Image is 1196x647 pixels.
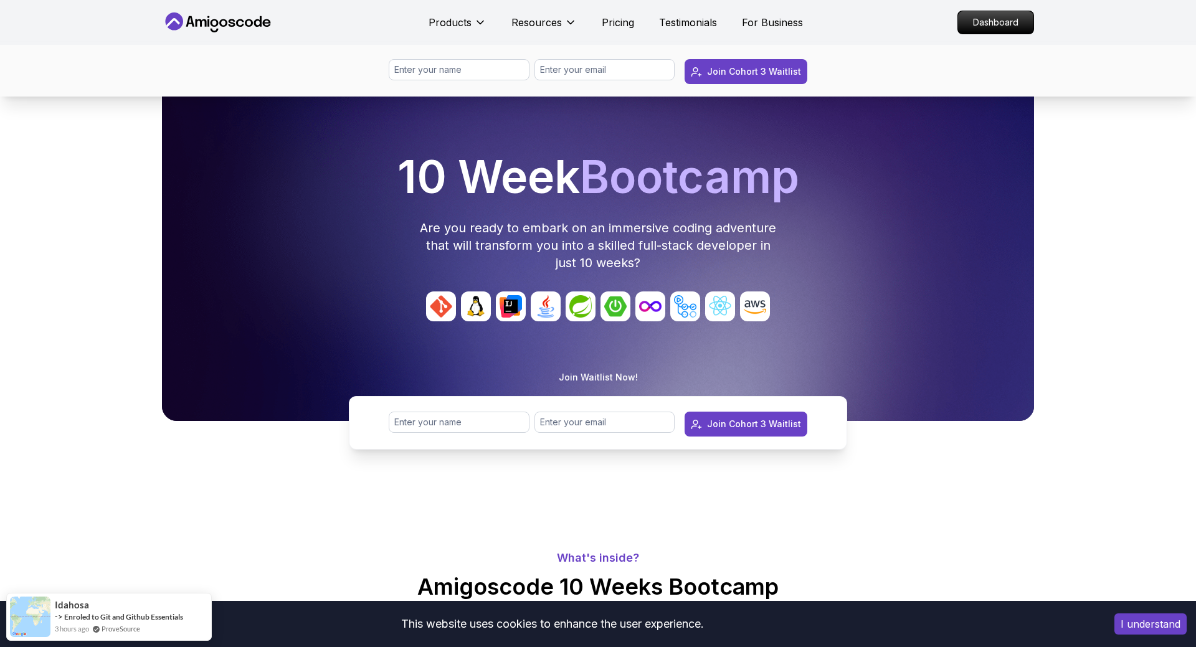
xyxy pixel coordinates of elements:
[1114,613,1187,635] button: Accept cookies
[55,623,89,634] span: 3 hours ago
[566,291,596,321] img: avatar_4
[389,59,529,80] input: Enter your name
[685,59,807,84] button: Join Cohort 3 Waitlist
[659,15,717,30] a: Testimonials
[10,597,50,637] img: provesource social proof notification image
[9,610,1096,638] div: This website uses cookies to enhance the user experience.
[705,291,735,321] img: avatar_8
[55,612,63,621] span: ->
[1144,597,1184,635] iframe: chat widget
[534,59,675,80] input: Enter your email
[707,418,801,430] div: Join Cohort 3 Waitlist
[707,65,801,78] div: Join Cohort 3 Waitlist
[426,291,456,321] img: avatar_0
[740,291,770,321] img: avatar_9
[580,149,799,204] span: Bootcamp
[496,291,526,321] img: avatar_2
[419,219,777,272] p: Are you ready to embark on an immersive coding adventure that will transform you into a skilled f...
[102,623,140,634] a: ProveSource
[429,15,486,40] button: Products
[670,291,700,321] img: avatar_7
[685,412,807,437] button: Join Cohort 3 Waitlist
[55,600,89,610] span: Idahosa
[602,15,634,30] a: Pricing
[635,291,665,321] img: avatar_6
[511,15,577,40] button: Resources
[389,412,529,433] input: Enter your name
[959,372,1184,591] iframe: chat widget
[167,154,1029,199] h1: 10 Week
[559,371,638,384] p: Join Waitlist Now!
[600,291,630,321] img: avatar_5
[742,15,803,30] a: For Business
[534,412,675,433] input: Enter your email
[531,291,561,321] img: avatar_3
[511,15,562,30] p: Resources
[461,291,491,321] img: avatar_1
[957,11,1034,34] a: Dashboard
[64,612,183,621] a: Enroled to Git and Github Essentials
[429,15,472,30] p: Products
